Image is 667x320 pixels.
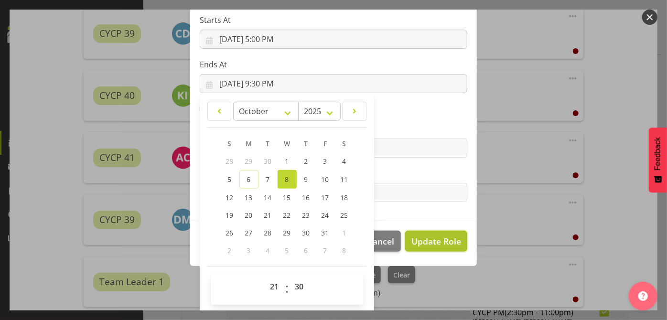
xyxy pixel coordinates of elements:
[297,224,316,242] a: 30
[220,170,239,189] a: 5
[341,193,348,202] span: 18
[302,211,310,220] span: 23
[247,175,251,184] span: 6
[200,59,467,70] label: Ends At
[285,277,289,301] span: :
[258,206,278,224] a: 21
[264,228,272,237] span: 28
[200,14,467,26] label: Starts At
[304,157,308,166] span: 2
[343,139,346,148] span: S
[228,175,232,184] span: 5
[200,30,467,49] input: Click to select...
[239,189,258,206] a: 13
[335,170,354,189] a: 11
[405,231,467,252] button: Update Role
[304,139,308,148] span: T
[245,228,253,237] span: 27
[302,228,310,237] span: 30
[304,246,308,255] span: 6
[258,189,278,206] a: 14
[304,175,308,184] span: 9
[297,189,316,206] a: 16
[411,235,461,247] span: Update Role
[226,211,234,220] span: 19
[322,228,329,237] span: 31
[322,175,329,184] span: 10
[239,170,258,189] a: 6
[226,228,234,237] span: 26
[284,139,290,148] span: W
[258,224,278,242] a: 28
[266,246,270,255] span: 4
[245,193,253,202] span: 13
[323,139,327,148] span: F
[278,224,297,242] a: 29
[228,139,232,148] span: S
[323,157,327,166] span: 3
[316,170,335,189] a: 10
[285,157,289,166] span: 1
[361,231,400,252] button: Cancel
[283,228,291,237] span: 29
[239,206,258,224] a: 20
[302,193,310,202] span: 16
[283,211,291,220] span: 22
[343,246,346,255] span: 8
[278,189,297,206] a: 15
[264,157,272,166] span: 30
[220,206,239,224] a: 19
[278,170,297,189] a: 8
[343,157,346,166] span: 4
[245,211,253,220] span: 20
[341,175,348,184] span: 11
[335,206,354,224] a: 25
[266,175,270,184] span: 7
[226,193,234,202] span: 12
[278,206,297,224] a: 22
[649,128,667,192] button: Feedback - Show survey
[200,74,467,93] input: Click to select...
[239,224,258,242] a: 27
[226,157,234,166] span: 28
[638,291,648,301] img: help-xxl-2.png
[266,139,270,148] span: T
[654,137,662,171] span: Feedback
[258,170,278,189] a: 7
[228,246,232,255] span: 2
[335,189,354,206] a: 18
[323,246,327,255] span: 7
[297,206,316,224] a: 23
[220,224,239,242] a: 26
[335,152,354,170] a: 4
[283,193,291,202] span: 15
[316,206,335,224] a: 24
[343,228,346,237] span: 1
[220,189,239,206] a: 12
[368,235,395,247] span: Cancel
[247,246,251,255] span: 3
[316,189,335,206] a: 17
[297,170,316,189] a: 9
[297,152,316,170] a: 2
[316,152,335,170] a: 3
[264,211,272,220] span: 21
[341,211,348,220] span: 25
[316,224,335,242] a: 31
[322,193,329,202] span: 17
[264,193,272,202] span: 14
[246,139,252,148] span: M
[285,246,289,255] span: 5
[245,157,253,166] span: 29
[322,211,329,220] span: 24
[285,175,289,184] span: 8
[278,152,297,170] a: 1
